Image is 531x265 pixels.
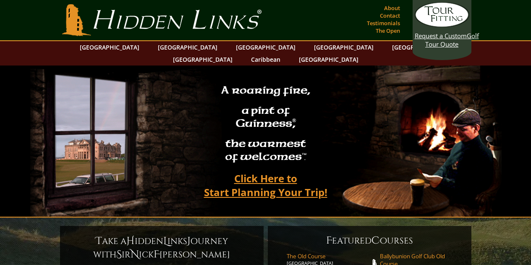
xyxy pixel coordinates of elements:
[68,234,255,261] h6: ake a idden inks ourney with ir ick [PERSON_NAME]
[382,2,402,14] a: About
[371,234,380,247] span: C
[187,234,191,248] span: J
[326,234,332,247] span: F
[196,168,336,202] a: Click Here toStart Planning Your Trip!
[374,25,402,37] a: The Open
[163,234,167,248] span: L
[295,53,363,66] a: [GEOGRAPHIC_DATA]
[154,248,160,261] span: F
[415,31,467,40] span: Request a Custom
[287,252,370,260] span: The Old Course
[247,53,285,66] a: Caribbean
[169,53,237,66] a: [GEOGRAPHIC_DATA]
[126,234,135,248] span: H
[388,41,456,53] a: [GEOGRAPHIC_DATA]
[365,17,402,29] a: Testimonials
[96,234,102,248] span: T
[154,41,222,53] a: [GEOGRAPHIC_DATA]
[415,2,469,48] a: Request a CustomGolf Tour Quote
[232,41,300,53] a: [GEOGRAPHIC_DATA]
[131,248,139,261] span: N
[310,41,378,53] a: [GEOGRAPHIC_DATA]
[216,80,316,168] h2: A roaring fire, a pint of Guinness , the warmest of welcomes™.
[378,10,402,21] a: Contact
[276,234,463,247] h6: eatured ourses
[116,248,122,261] span: S
[76,41,144,53] a: [GEOGRAPHIC_DATA]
